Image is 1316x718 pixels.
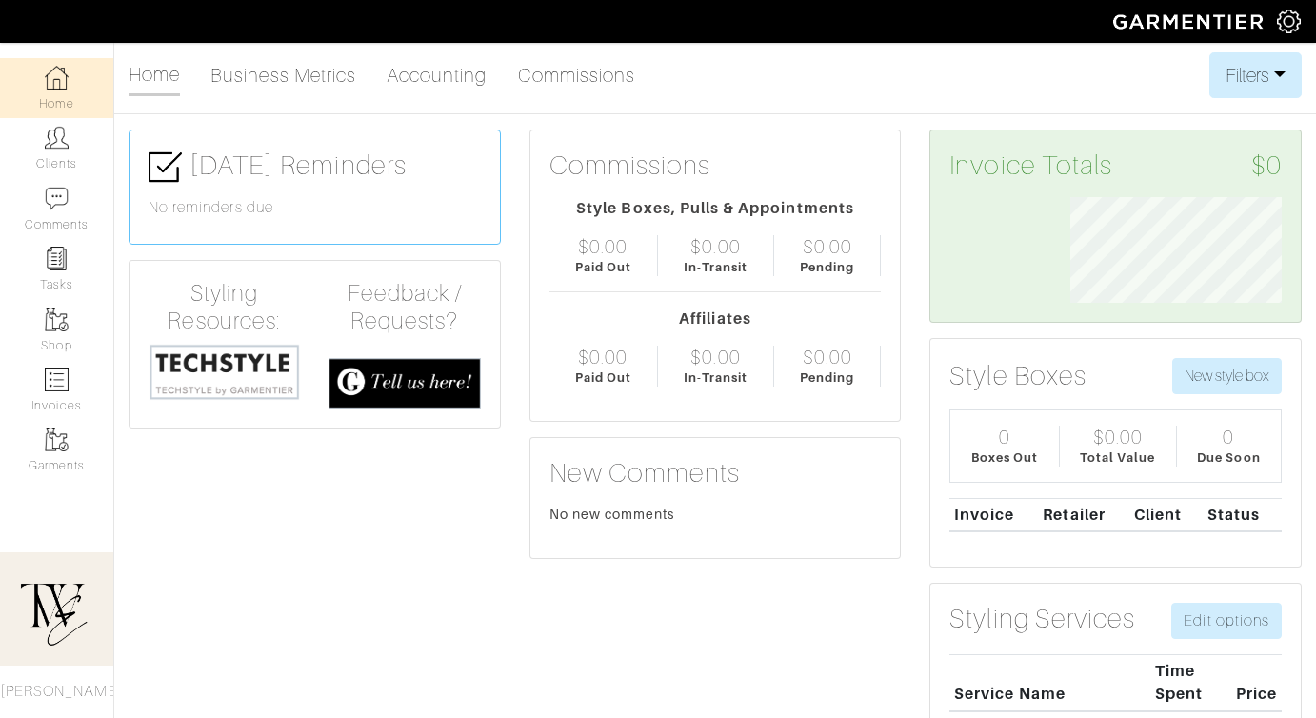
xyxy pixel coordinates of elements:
[575,258,631,276] div: Paid Out
[549,150,711,182] h3: Commissions
[45,247,69,270] img: reminder-icon-8004d30b9f0a5d33ae49ab947aed9ed385cf756f9e5892f1edd6e32f2345188e.png
[971,449,1038,467] div: Boxes Out
[149,150,481,184] h3: [DATE] Reminders
[45,428,69,451] img: garments-icon-b7da505a4dc4fd61783c78ac3ca0ef83fa9d6f193b1c9dc38574b1d14d53ca28.png
[684,258,748,276] div: In-Transit
[45,126,69,150] img: clients-icon-6bae9207a08558b7cb47a8932f037763ab4055f8c8b6bfacd5dc20c3e0201464.png
[1093,426,1143,449] div: $0.00
[549,457,882,489] h3: New Comments
[1203,498,1282,531] th: Status
[1080,449,1156,467] div: Total Value
[210,56,356,94] a: Business Metrics
[1197,449,1260,467] div: Due Soon
[329,358,480,409] img: feedback_requests-3821251ac2bd56c73c230f3229a5b25d6eb027adea667894f41107c140538ee0.png
[949,150,1282,182] h3: Invoice Totals
[949,360,1087,392] h3: Style Boxes
[1129,498,1203,531] th: Client
[1209,52,1302,98] button: Filters
[1277,10,1301,33] img: gear-icon-white-bd11855cb880d31180b6d7d6211b90ccbf57a29d726f0c71d8c61bd08dd39cc2.png
[1104,5,1277,38] img: garmentier-logo-header-white-b43fb05a5012e4ada735d5af1a66efaba907eab6374d6393d1fbf88cb4ef424d.png
[1150,655,1218,711] th: Time Spent
[129,55,180,96] a: Home
[803,235,852,258] div: $0.00
[949,603,1135,635] h3: Styling Services
[45,66,69,90] img: dashboard-icon-dbcd8f5a0b271acd01030246c82b418ddd0df26cd7fceb0bd07c9910d44c42f6.png
[1039,498,1130,531] th: Retailer
[149,280,300,335] h4: Styling Resources:
[578,235,628,258] div: $0.00
[1218,655,1282,711] th: Price
[800,258,854,276] div: Pending
[149,343,300,401] img: techstyle-93310999766a10050dc78ceb7f971a75838126fd19372ce40ba20cdf6a89b94b.png
[1223,426,1234,449] div: 0
[45,187,69,210] img: comment-icon-a0a6a9ef722e966f86d9cbdc48e553b5cf19dbc54f86b18d962a5391bc8f6eb6.png
[803,346,852,369] div: $0.00
[149,199,481,217] h6: No reminders due
[949,498,1038,531] th: Invoice
[690,346,740,369] div: $0.00
[45,308,69,331] img: garments-icon-b7da505a4dc4fd61783c78ac3ca0ef83fa9d6f193b1c9dc38574b1d14d53ca28.png
[149,150,182,184] img: check-box-icon-36a4915ff3ba2bd8f6e4f29bc755bb66becd62c870f447fc0dd1365fcfddab58.png
[387,56,488,94] a: Accounting
[549,505,882,524] div: No new comments
[1172,358,1282,394] button: New style box
[999,426,1010,449] div: 0
[690,235,740,258] div: $0.00
[800,369,854,387] div: Pending
[578,346,628,369] div: $0.00
[549,308,882,330] div: Affiliates
[1171,603,1282,639] a: Edit options
[684,369,748,387] div: In-Transit
[518,56,636,94] a: Commissions
[1251,150,1282,182] span: $0
[329,280,480,335] h4: Feedback / Requests?
[549,197,882,220] div: Style Boxes, Pulls & Appointments
[45,368,69,391] img: orders-icon-0abe47150d42831381b5fb84f609e132dff9fe21cb692f30cb5eec754e2cba89.png
[949,655,1150,711] th: Service Name
[575,369,631,387] div: Paid Out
